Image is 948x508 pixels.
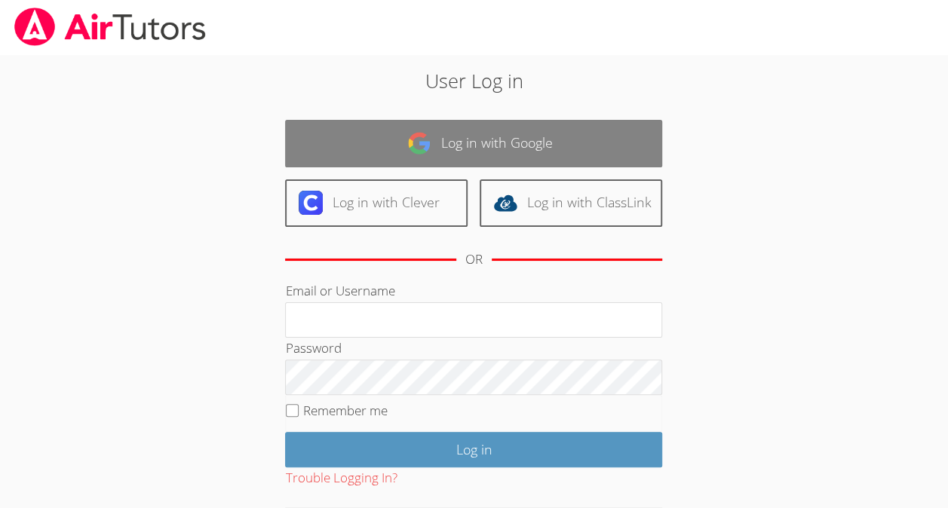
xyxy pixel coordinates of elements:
[285,432,662,467] input: Log in
[285,339,341,357] label: Password
[218,66,730,95] h2: User Log in
[285,179,468,227] a: Log in with Clever
[493,191,517,215] img: classlink-logo-d6bb404cc1216ec64c9a2012d9dc4662098be43eaf13dc465df04b49fa7ab582.svg
[285,467,397,489] button: Trouble Logging In?
[480,179,662,227] a: Log in with ClassLink
[407,131,431,155] img: google-logo-50288ca7cdecda66e5e0955fdab243c47b7ad437acaf1139b6f446037453330a.svg
[465,249,483,271] div: OR
[299,191,323,215] img: clever-logo-6eab21bc6e7a338710f1a6ff85c0baf02591cd810cc4098c63d3a4b26e2feb20.svg
[285,120,662,167] a: Log in with Google
[13,8,207,46] img: airtutors_banner-c4298cdbf04f3fff15de1276eac7730deb9818008684d7c2e4769d2f7ddbe033.png
[285,282,394,299] label: Email or Username
[303,402,388,419] label: Remember me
